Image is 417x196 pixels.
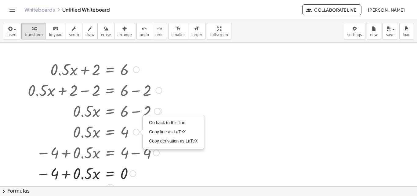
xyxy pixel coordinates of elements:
button: insert [3,23,20,39]
button: new [367,23,381,39]
i: redo [157,25,162,32]
button: keyboardkeypad [46,23,66,39]
button: redoredo [152,23,167,39]
i: format_size [175,25,181,32]
button: [PERSON_NAME] [363,4,410,15]
i: format_size [194,25,200,32]
span: load [403,33,411,37]
button: scrub [66,23,82,39]
span: insert [6,33,17,37]
span: save [386,33,394,37]
span: Copy derivation as LaTeX [149,139,198,143]
span: Collaborate Live [307,7,356,13]
span: smaller [172,33,185,37]
span: arrange [118,33,132,37]
span: draw [85,33,95,37]
span: fullscreen [210,33,228,37]
span: [PERSON_NAME] [368,7,405,13]
button: format_sizelarger [188,23,205,39]
span: Copy line as LaTeX [149,129,186,134]
button: erase [97,23,114,39]
button: arrange [114,23,135,39]
span: Go back to this line [149,120,185,125]
button: save [383,23,398,39]
a: Whiteboards [24,7,55,13]
button: fullscreen [207,23,231,39]
i: keyboard [53,25,59,32]
span: erase [101,33,111,37]
button: Toggle navigation [7,5,17,15]
button: draw [82,23,98,39]
div: Apply the same math to both sides of the equation [105,184,115,194]
span: redo [155,33,164,37]
button: Collaborate Live [302,4,361,15]
span: transform [25,33,43,37]
span: new [370,33,378,37]
button: format_sizesmaller [168,23,188,39]
button: settings [344,23,365,39]
span: keypad [49,33,63,37]
button: load [399,23,414,39]
span: settings [347,33,362,37]
i: undo [141,25,147,32]
span: scrub [69,33,79,37]
button: undoundo [136,23,152,39]
button: transform [21,23,46,39]
span: larger [191,33,202,37]
span: undo [140,33,149,37]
